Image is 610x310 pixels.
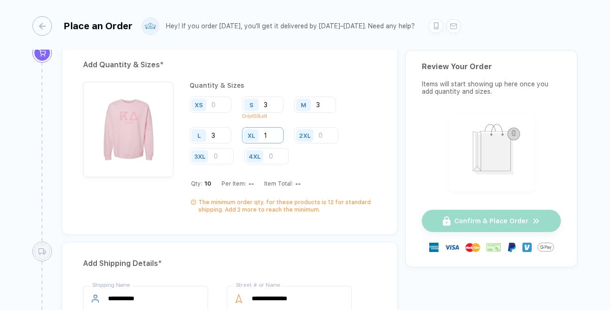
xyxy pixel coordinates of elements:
[249,101,254,108] div: S
[142,18,159,34] img: user profile
[264,180,301,187] div: Item Total:
[301,101,306,108] div: M
[83,58,376,72] div: Add Quantity & Sizes
[453,118,530,185] img: shopping_bag.png
[246,180,254,187] div: --
[88,86,169,168] img: 4f81078e-2ffd-44f8-bb1c-2b52731fd6af_nt_front_1758314028628.jpg
[299,132,311,139] div: 2XL
[198,199,376,213] div: The minimum order qty. for these products is 12 for standard shipping. Add 2 more to reach the mi...
[465,240,480,255] img: master-card
[166,22,415,30] div: Hey! If you order [DATE], you'll get it delivered by [DATE]–[DATE]. Need any help?
[486,243,501,252] img: cheque
[445,240,459,255] img: visa
[293,180,301,187] div: --
[197,132,201,139] div: L
[83,256,376,271] div: Add Shipping Details
[429,243,438,252] img: express
[507,243,516,252] img: Paypal
[422,62,561,71] div: Review Your Order
[195,101,203,108] div: XS
[222,180,254,187] div: Per Item:
[194,153,205,160] div: 3XL
[538,239,554,255] img: GPay
[202,180,211,187] span: 10
[248,132,255,139] div: XL
[190,82,376,89] div: Quantity & Sizes
[249,153,261,160] div: 4XL
[422,80,561,95] div: Items will start showing up here once you add quantity and sizes.
[242,114,291,119] p: Only 659 Left
[64,20,133,32] div: Place an Order
[522,243,532,252] img: Venmo
[191,180,211,187] div: Qty:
